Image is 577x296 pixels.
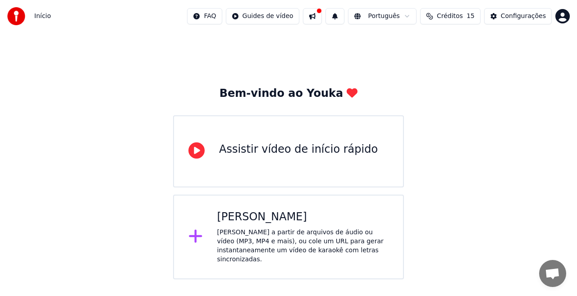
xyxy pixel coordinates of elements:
nav: breadcrumb [34,12,51,21]
button: Guides de vídeo [226,8,299,24]
div: Assistir vídeo de início rápido [219,142,378,157]
span: Início [34,12,51,21]
button: Créditos15 [420,8,481,24]
div: Bate-papo aberto [539,260,566,287]
span: Créditos [437,12,463,21]
img: youka [7,7,25,25]
div: Configurações [501,12,546,21]
button: FAQ [187,8,222,24]
button: Configurações [484,8,552,24]
div: [PERSON_NAME] a partir de arquivos de áudio ou vídeo (MP3, MP4 e mais), ou cole um URL para gerar... [217,228,389,264]
div: Bem-vindo ao Youka [220,87,357,101]
div: [PERSON_NAME] [217,210,389,224]
span: 15 [467,12,475,21]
